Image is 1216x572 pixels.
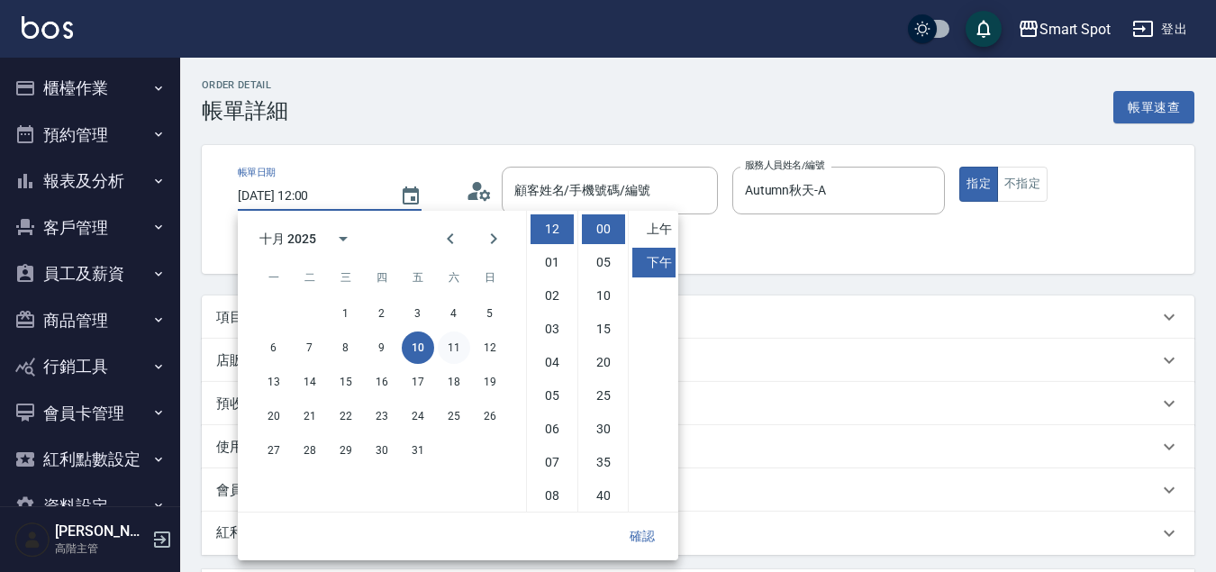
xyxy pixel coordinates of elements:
[582,448,625,477] li: 35 minutes
[613,520,671,553] button: 確認
[632,214,676,244] li: 上午
[531,314,574,344] li: 3 hours
[402,400,434,432] button: 24
[202,382,1194,425] div: 預收卡販賣
[258,366,290,398] button: 13
[7,112,173,159] button: 預約管理
[474,297,506,330] button: 5
[531,214,574,244] li: 12 hours
[1011,11,1119,48] button: Smart Spot
[294,366,326,398] button: 14
[259,230,316,249] div: 十月 2025
[330,297,362,330] button: 1
[1039,18,1112,41] div: Smart Spot
[429,217,472,260] button: Previous month
[389,175,432,218] button: Choose date, selected date is 2025-10-10
[22,16,73,39] img: Logo
[258,434,290,467] button: 27
[366,331,398,364] button: 9
[366,259,398,295] span: 星期四
[531,348,574,377] li: 4 hours
[216,438,284,457] p: 使用預收卡
[474,331,506,364] button: 12
[258,331,290,364] button: 6
[202,295,1194,339] div: 項目消費
[582,381,625,411] li: 25 minutes
[7,390,173,437] button: 會員卡管理
[438,297,470,330] button: 4
[202,425,1194,468] div: 使用預收卡編輯訂單不得編輯預收卡使用
[527,211,577,512] ul: Select hours
[474,400,506,432] button: 26
[997,167,1048,202] button: 不指定
[216,395,284,413] p: 預收卡販賣
[7,158,173,204] button: 報表及分析
[531,481,574,511] li: 8 hours
[202,79,288,91] h2: Order detail
[959,167,998,202] button: 指定
[216,523,323,543] p: 紅利點數
[294,331,326,364] button: 7
[14,522,50,558] img: Person
[202,98,288,123] h3: 帳單詳細
[438,366,470,398] button: 18
[582,414,625,444] li: 30 minutes
[216,481,284,500] p: 會員卡銷售
[474,259,506,295] span: 星期日
[294,434,326,467] button: 28
[531,248,574,277] li: 1 hours
[628,211,678,512] ul: Select meridiem
[330,331,362,364] button: 8
[330,400,362,432] button: 22
[745,159,824,172] label: 服務人員姓名/編號
[216,351,270,370] p: 店販銷售
[402,259,434,295] span: 星期五
[202,512,1194,555] div: 紅利點數剩餘點數: 0
[238,181,382,211] input: YYYY/MM/DD hh:mm
[7,343,173,390] button: 行銷工具
[577,211,628,512] ul: Select minutes
[238,166,276,179] label: 帳單日期
[582,481,625,511] li: 40 minutes
[216,308,270,327] p: 項目消費
[582,248,625,277] li: 5 minutes
[531,281,574,311] li: 2 hours
[438,259,470,295] span: 星期六
[402,434,434,467] button: 31
[402,297,434,330] button: 3
[582,348,625,377] li: 20 minutes
[55,540,147,557] p: 高階主管
[402,366,434,398] button: 17
[402,331,434,364] button: 10
[1113,91,1194,124] button: 帳單速查
[438,331,470,364] button: 11
[582,214,625,244] li: 0 minutes
[55,522,147,540] h5: [PERSON_NAME]
[472,217,515,260] button: Next month
[366,434,398,467] button: 30
[474,366,506,398] button: 19
[582,314,625,344] li: 15 minutes
[366,297,398,330] button: 2
[531,414,574,444] li: 6 hours
[966,11,1002,47] button: save
[7,65,173,112] button: 櫃檯作業
[531,448,574,477] li: 7 hours
[582,281,625,311] li: 10 minutes
[294,259,326,295] span: 星期二
[7,483,173,530] button: 資料設定
[7,250,173,297] button: 員工及薪資
[258,259,290,295] span: 星期一
[438,400,470,432] button: 25
[202,468,1194,512] div: 會員卡銷售
[330,434,362,467] button: 29
[632,248,676,277] li: 下午
[294,400,326,432] button: 21
[1125,13,1194,46] button: 登出
[366,400,398,432] button: 23
[330,366,362,398] button: 15
[7,436,173,483] button: 紅利點數設定
[366,366,398,398] button: 16
[322,217,365,260] button: calendar view is open, switch to year view
[7,204,173,251] button: 客戶管理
